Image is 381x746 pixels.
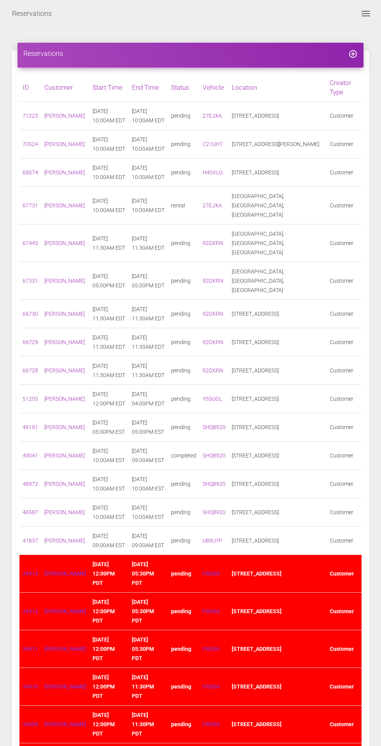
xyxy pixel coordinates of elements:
[129,187,168,224] td: [DATE] 10:00AM EDT
[23,311,38,317] a: 66730
[44,646,86,652] a: [PERSON_NAME]
[168,498,199,527] td: pending
[168,413,199,442] td: pending
[229,262,327,300] td: [GEOGRAPHIC_DATA], [GEOGRAPHIC_DATA], [GEOGRAPHIC_DATA]
[129,73,168,102] th: End Time
[168,527,199,555] td: pending
[168,187,199,224] td: rental
[168,593,199,630] td: pending
[348,49,358,59] i: add_circle_outline
[229,706,327,743] td: [STREET_ADDRESS]
[229,158,327,187] td: [STREET_ADDRESS]
[129,668,168,706] td: [DATE] 11:30PM PDT
[168,300,199,328] td: pending
[23,169,38,176] a: 68574
[327,668,362,706] td: Customer
[129,130,168,158] td: [DATE] 10:00AM EDT
[129,593,168,630] td: [DATE] 05:30PM PDT
[168,442,199,470] td: completed
[168,470,199,498] td: pending
[203,509,225,515] a: SHQ8920
[89,187,129,224] td: [DATE] 10:00AM EDT
[89,413,129,442] td: [DATE] 05:00PM EST
[168,630,199,668] td: pending
[129,470,168,498] td: [DATE] 10:00AM EST
[203,570,220,577] a: FIEE60
[168,668,199,706] td: pending
[327,593,362,630] td: Customer
[203,481,225,487] a: SHQ8920
[129,328,168,356] td: [DATE] 11:30AM EDT
[229,224,327,262] td: [GEOGRAPHIC_DATA], [GEOGRAPHIC_DATA], [GEOGRAPHIC_DATA]
[23,49,358,58] h4: Reservations
[23,452,38,459] a: 49041
[44,367,85,374] a: [PERSON_NAME]
[89,300,129,328] td: [DATE] 11:30AM EDT
[23,113,38,119] a: 71223
[44,424,85,430] a: [PERSON_NAME]
[203,202,222,209] a: 27EJXA
[44,608,86,614] a: [PERSON_NAME]
[89,328,129,356] td: [DATE] 11:30AM EDT
[44,509,85,515] a: [PERSON_NAME]
[23,646,38,652] a: 39411
[44,452,85,459] a: [PERSON_NAME]
[89,527,129,555] td: [DATE] 09:00AM EST
[44,141,85,147] a: [PERSON_NAME]
[229,668,327,706] td: [STREET_ADDRESS]
[129,300,168,328] td: [DATE] 11:30AM EDT
[23,481,38,487] a: 48972
[199,73,229,102] th: Vehicle
[23,339,38,345] a: 66729
[168,73,199,102] th: Status
[229,102,327,130] td: [STREET_ADDRESS]
[357,9,375,18] button: Toggle navigation
[23,721,38,727] a: 39409
[89,158,129,187] td: [DATE] 10:00AM EDT
[229,187,327,224] td: [GEOGRAPHIC_DATA], [GEOGRAPHIC_DATA], [GEOGRAPHIC_DATA]
[89,470,129,498] td: [DATE] 10:00AM EST
[203,240,223,246] a: 92DXRN
[229,630,327,668] td: [STREET_ADDRESS]
[44,570,86,577] a: [PERSON_NAME]
[203,721,220,727] a: FIEE60
[229,527,327,555] td: [STREET_ADDRESS]
[203,396,222,402] a: Y55UGL
[129,385,168,413] td: [DATE] 04:00PM EDT
[89,356,129,385] td: [DATE] 11:30AM EDT
[168,130,199,158] td: pending
[129,102,168,130] td: [DATE] 10:00AM EDT
[44,202,85,209] a: [PERSON_NAME]
[168,385,199,413] td: pending
[89,262,129,300] td: [DATE] 05:00PM EDT
[168,356,199,385] td: pending
[129,224,168,262] td: [DATE] 11:30AM EDT
[203,683,220,690] a: FIEE60
[203,537,222,544] a: U89UYP
[23,141,38,147] a: 70524
[44,396,85,402] a: [PERSON_NAME]
[348,49,358,57] a: add_circle_outline
[23,278,38,284] a: 67331
[229,73,327,102] th: Location
[327,187,362,224] td: Customer
[89,224,129,262] td: [DATE] 11:30AM EDT
[89,593,129,630] td: [DATE] 12:00PM PDT
[203,339,223,345] a: 92DXRN
[327,442,362,470] td: Customer
[229,300,327,328] td: [STREET_ADDRESS]
[327,300,362,328] td: Customer
[89,442,129,470] td: [DATE] 10:00AM EST
[23,367,38,374] a: 66728
[203,367,223,374] a: 92DXRN
[327,385,362,413] td: Customer
[203,452,225,459] a: SHQ8920
[168,328,199,356] td: pending
[327,413,362,442] td: Customer
[89,668,129,706] td: [DATE] 12:00PM PDT
[23,608,38,614] a: 39412
[89,630,129,668] td: [DATE] 12:00PM PDT
[327,328,362,356] td: Customer
[203,424,225,430] a: SHQ8920
[229,413,327,442] td: [STREET_ADDRESS]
